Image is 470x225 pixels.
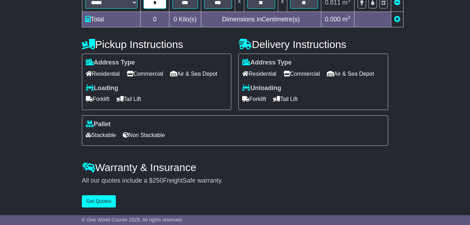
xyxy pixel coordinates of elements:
span: Residential [86,68,120,79]
td: Kilo(s) [169,12,201,27]
span: 0.000 [325,16,341,23]
span: Forklift [242,94,266,104]
sup: 3 [348,15,350,20]
span: Residential [242,68,276,79]
a: Add new item [394,16,400,23]
span: Commercial [127,68,163,79]
div: All our quotes include a $ FreightSafe warranty. [82,177,388,185]
h4: Warranty & Insurance [82,162,388,173]
span: 250 [153,177,163,184]
label: Pallet [86,121,111,128]
span: Air & Sea Depot [170,68,217,79]
span: 0 [174,16,177,23]
td: Dimensions in Centimetre(s) [201,12,321,27]
label: Address Type [242,59,292,67]
span: Stackable [86,130,116,141]
button: Get Quotes [82,195,116,207]
label: Unloading [242,84,281,92]
span: Non Stackable [123,130,165,141]
span: m [342,16,350,23]
span: © One World Courier 2025. All rights reserved. [82,217,183,223]
h4: Delivery Instructions [238,39,388,50]
span: Air & Sea Depot [327,68,374,79]
h4: Pickup Instructions [82,39,232,50]
label: Loading [86,84,118,92]
td: 0 [140,12,169,27]
span: Commercial [283,68,320,79]
span: Forklift [86,94,110,104]
span: Tail Lift [117,94,141,104]
td: Total [82,12,140,27]
span: Tail Lift [273,94,297,104]
label: Address Type [86,59,135,67]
